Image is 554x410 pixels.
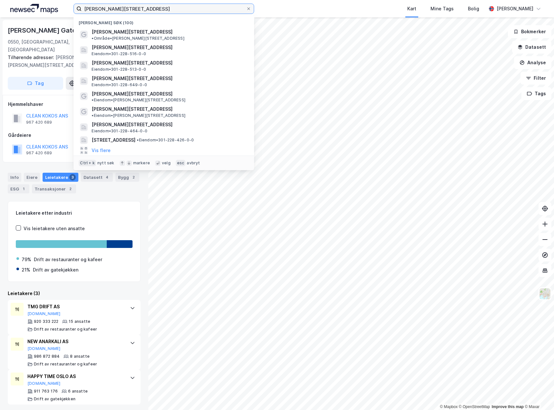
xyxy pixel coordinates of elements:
div: 4 [104,174,110,180]
div: 6 ansatte [68,389,88,394]
a: Improve this map [492,405,524,409]
div: [PERSON_NAME] søk (100) [74,15,254,27]
div: 920 333 222 [34,319,58,324]
div: Kart [407,5,416,13]
div: avbryt [187,160,200,166]
span: Eiendom • [PERSON_NAME][STREET_ADDRESS] [92,97,185,103]
div: 8 ansatte [70,354,90,359]
button: Tag [8,77,63,90]
div: Leietakere etter industri [16,209,133,217]
span: [PERSON_NAME][STREET_ADDRESS] [92,44,246,51]
div: 3 [69,174,76,180]
div: 967 420 689 [26,150,52,156]
div: Drift av restauranter og kafeer [34,362,97,367]
div: nytt søk [97,160,114,166]
span: Eiendom • 301-228-516-0-0 [92,51,146,56]
span: [PERSON_NAME][STREET_ADDRESS] [92,105,173,113]
button: [DOMAIN_NAME] [27,311,61,316]
div: 911 763 176 [34,389,58,394]
span: [PERSON_NAME][STREET_ADDRESS] [92,59,246,67]
div: 1 [20,186,27,192]
button: Tags [521,87,551,100]
span: [PERSON_NAME][STREET_ADDRESS] [92,28,173,36]
div: 0550, [GEOGRAPHIC_DATA], [GEOGRAPHIC_DATA] [8,38,89,54]
div: [PERSON_NAME] Gate 76b, [PERSON_NAME][STREET_ADDRESS] [8,54,135,69]
img: Z [539,288,551,300]
button: Vis flere [92,147,111,154]
div: Kontrollprogram for chat [522,379,554,410]
div: Drift av restauranter og kafeer [34,327,97,332]
iframe: Chat Widget [522,379,554,410]
div: 2 [130,174,137,180]
a: OpenStreetMap [459,405,490,409]
div: Vis leietakere uten ansatte [24,225,85,232]
div: Leietakere [43,173,78,182]
span: • [92,97,94,102]
div: ESG [8,184,29,193]
div: Mine Tags [430,5,454,13]
div: Bolig [468,5,479,13]
span: Tilhørende adresser: [8,55,55,60]
div: Leietakere (3) [8,290,141,297]
button: [DOMAIN_NAME] [27,346,61,351]
button: Analyse [514,56,551,69]
div: 967 420 689 [26,120,52,125]
span: Eiendom • 301-228-426-0-0 [137,138,194,143]
span: [PERSON_NAME][STREET_ADDRESS] [92,75,246,82]
div: [PERSON_NAME] [497,5,533,13]
button: [DOMAIN_NAME] [27,381,61,386]
button: Filter [520,72,551,85]
div: Datasett [81,173,113,182]
div: 79% [22,256,31,263]
div: Ctrl + k [79,160,96,166]
div: TMG DRIFT AS [27,303,124,311]
button: Bokmerker [508,25,551,38]
div: 15 ansatte [69,319,90,324]
button: Datasett [512,41,551,54]
span: Eiendom • 301-228-513-0-0 [92,67,146,72]
span: • [137,138,139,142]
div: 2 [67,186,74,192]
span: Område • [PERSON_NAME][STREET_ADDRESS] [92,36,184,41]
span: Eiendom • [PERSON_NAME][STREET_ADDRESS] [92,113,185,118]
span: Eiendom • 301-228-464-0-0 [92,128,147,134]
span: [PERSON_NAME][STREET_ADDRESS] [92,90,173,98]
div: markere [133,160,150,166]
div: NEW ANARKALI AS [27,338,124,345]
span: [STREET_ADDRESS] [92,136,135,144]
a: Mapbox [440,405,458,409]
div: Hjemmelshaver [8,100,140,108]
div: HAPPY TIME OSLO AS [27,373,124,380]
span: Eiendom • 301-228-649-0-0 [92,82,147,87]
div: Transaksjoner [32,184,76,193]
div: Drift av gatekjøkken [33,266,78,274]
div: Info [8,173,21,182]
span: • [92,113,94,118]
input: Søk på adresse, matrikkel, gårdeiere, leietakere eller personer [82,4,246,14]
span: [PERSON_NAME][STREET_ADDRESS] [92,121,246,128]
div: Gårdeiere [8,131,140,139]
div: [PERSON_NAME] Gate 76c [8,25,91,36]
div: Drift av gatekjøkken [34,396,75,402]
div: 21% [22,266,30,274]
span: • [92,36,94,41]
div: velg [162,160,171,166]
div: Eiere [24,173,40,182]
div: 986 872 884 [34,354,60,359]
div: Bygg [115,173,139,182]
img: logo.a4113a55bc3d86da70a041830d287a7e.svg [10,4,58,14]
div: Drift av restauranter og kafeer [34,256,102,263]
div: esc [176,160,186,166]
